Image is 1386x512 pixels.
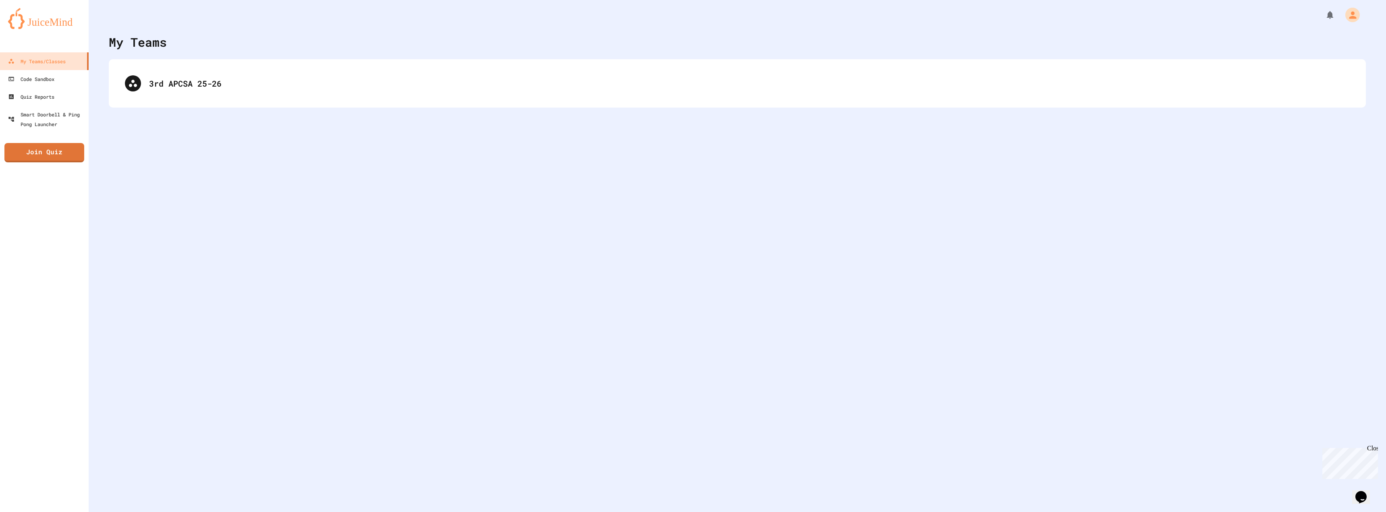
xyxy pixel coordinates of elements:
div: Chat with us now!Close [3,3,56,51]
div: 3rd APCSA 25-26 [117,67,1358,99]
img: logo-orange.svg [8,8,81,29]
div: Code Sandbox [8,74,54,84]
div: My Teams [109,33,167,51]
div: My Notifications [1310,8,1337,22]
iframe: chat widget [1352,480,1378,504]
div: Quiz Reports [8,92,54,102]
a: Join Quiz [4,143,84,162]
div: My Account [1337,6,1362,24]
div: Smart Doorbell & Ping Pong Launcher [8,110,85,129]
div: My Teams/Classes [8,56,66,66]
div: 3rd APCSA 25-26 [149,77,1350,89]
iframe: chat widget [1319,445,1378,479]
